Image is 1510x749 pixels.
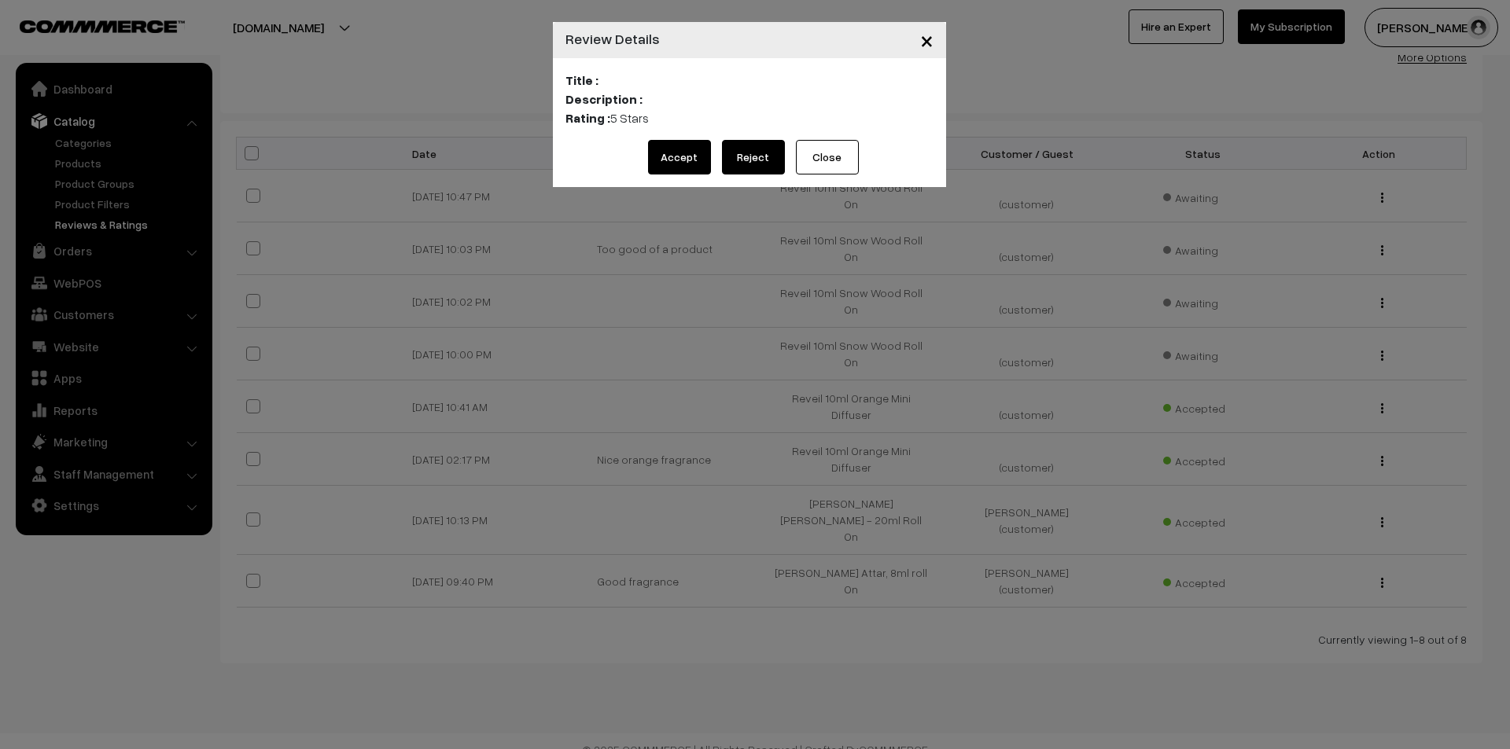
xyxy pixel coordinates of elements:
[565,71,934,127] div: 5 Stars
[565,28,660,50] h4: Review Details
[722,140,785,174] button: Reject
[796,140,859,174] button: Close
[565,91,643,107] b: Description :
[565,110,610,126] b: Rating :
[908,16,946,64] button: Close
[565,72,598,88] b: Title :
[920,25,934,54] span: ×
[648,140,711,174] button: Accept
